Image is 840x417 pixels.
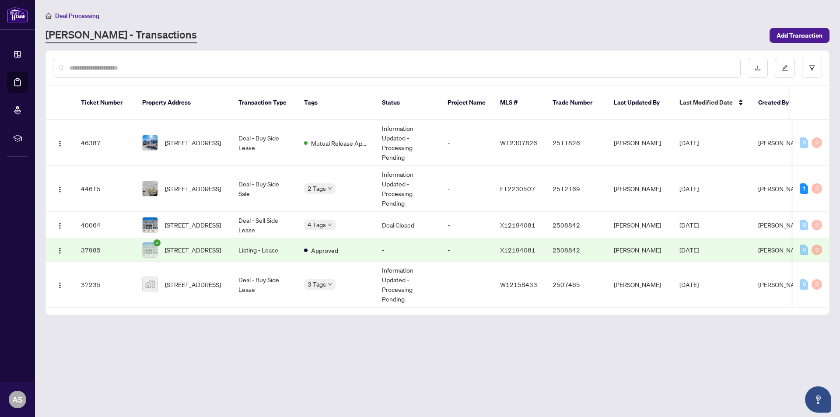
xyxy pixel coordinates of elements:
td: 2508842 [546,212,607,238]
td: 40064 [74,212,135,238]
td: - [441,238,493,262]
th: Last Modified Date [672,86,751,120]
span: 4 Tags [308,220,326,230]
span: [DATE] [679,221,699,229]
span: Deal Processing [55,12,99,20]
th: Last Updated By [607,86,672,120]
td: - [441,166,493,212]
td: 2507465 [546,262,607,308]
img: thumbnail-img [143,217,157,232]
span: [STREET_ADDRESS] [165,184,221,193]
th: Project Name [441,86,493,120]
img: Logo [56,282,63,289]
img: thumbnail-img [143,181,157,196]
div: 0 [812,183,822,194]
td: 44615 [74,166,135,212]
button: Logo [53,136,67,150]
th: Transaction Type [231,86,297,120]
img: Logo [56,247,63,254]
span: X12194081 [500,221,535,229]
button: Open asap [805,386,831,413]
td: [PERSON_NAME] [607,262,672,308]
th: Tags [297,86,375,120]
span: [DATE] [679,246,699,254]
td: - [375,238,441,262]
span: [STREET_ADDRESS] [165,280,221,289]
img: thumbnail-img [143,242,157,257]
span: down [328,223,332,227]
span: edit [782,65,788,71]
td: - [441,212,493,238]
span: down [328,282,332,287]
span: 2 Tags [308,183,326,193]
span: download [755,65,761,71]
span: X12194081 [500,246,535,254]
span: Last Modified Date [679,98,733,107]
td: 46387 [74,120,135,166]
div: 0 [800,279,808,290]
div: 0 [800,137,808,148]
div: 0 [812,137,822,148]
span: [STREET_ADDRESS] [165,245,221,255]
span: home [45,13,52,19]
button: Logo [53,243,67,257]
span: Mutual Release Approved [311,138,368,148]
td: [PERSON_NAME] [607,238,672,262]
span: W12307826 [500,139,537,147]
span: Approved [311,245,338,255]
div: 0 [812,245,822,255]
td: [PERSON_NAME] [607,120,672,166]
td: - [441,262,493,308]
span: [STREET_ADDRESS] [165,138,221,147]
td: 2512169 [546,166,607,212]
th: Created By [751,86,804,120]
img: Logo [56,186,63,193]
span: [DATE] [679,280,699,288]
img: logo [7,7,28,23]
span: [DATE] [679,185,699,193]
td: Listing - Lease [231,238,297,262]
td: 37985 [74,238,135,262]
th: Trade Number [546,86,607,120]
div: 0 [812,279,822,290]
button: Logo [53,218,67,232]
td: 37235 [74,262,135,308]
span: [PERSON_NAME] [758,139,805,147]
span: Add Transaction [777,28,822,42]
td: Deal - Buy Side Lease [231,262,297,308]
span: [DATE] [679,139,699,147]
span: AS [12,393,23,406]
td: 2511826 [546,120,607,166]
button: edit [775,58,795,78]
img: Logo [56,222,63,229]
th: Property Address [135,86,231,120]
img: thumbnail-img [143,277,157,292]
button: Logo [53,182,67,196]
span: [PERSON_NAME] [758,280,805,288]
button: Logo [53,277,67,291]
td: Information Updated - Processing Pending [375,262,441,308]
td: Deal - Buy Side Sale [231,166,297,212]
div: 0 [800,245,808,255]
a: [PERSON_NAME] - Transactions [45,28,197,43]
div: 1 [800,183,808,194]
td: - [441,120,493,166]
th: Ticket Number [74,86,135,120]
span: 3 Tags [308,279,326,289]
button: Add Transaction [770,28,829,43]
div: 0 [812,220,822,230]
td: Deal - Buy Side Lease [231,120,297,166]
span: W12158433 [500,280,537,288]
td: Deal Closed [375,212,441,238]
td: [PERSON_NAME] [607,166,672,212]
span: [STREET_ADDRESS] [165,220,221,230]
span: [PERSON_NAME] [758,221,805,229]
span: E12230507 [500,185,535,193]
td: Information Updated - Processing Pending [375,166,441,212]
img: Logo [56,140,63,147]
th: MLS # [493,86,546,120]
td: [PERSON_NAME] [607,212,672,238]
button: filter [802,58,822,78]
span: [PERSON_NAME] [758,185,805,193]
button: download [748,58,768,78]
